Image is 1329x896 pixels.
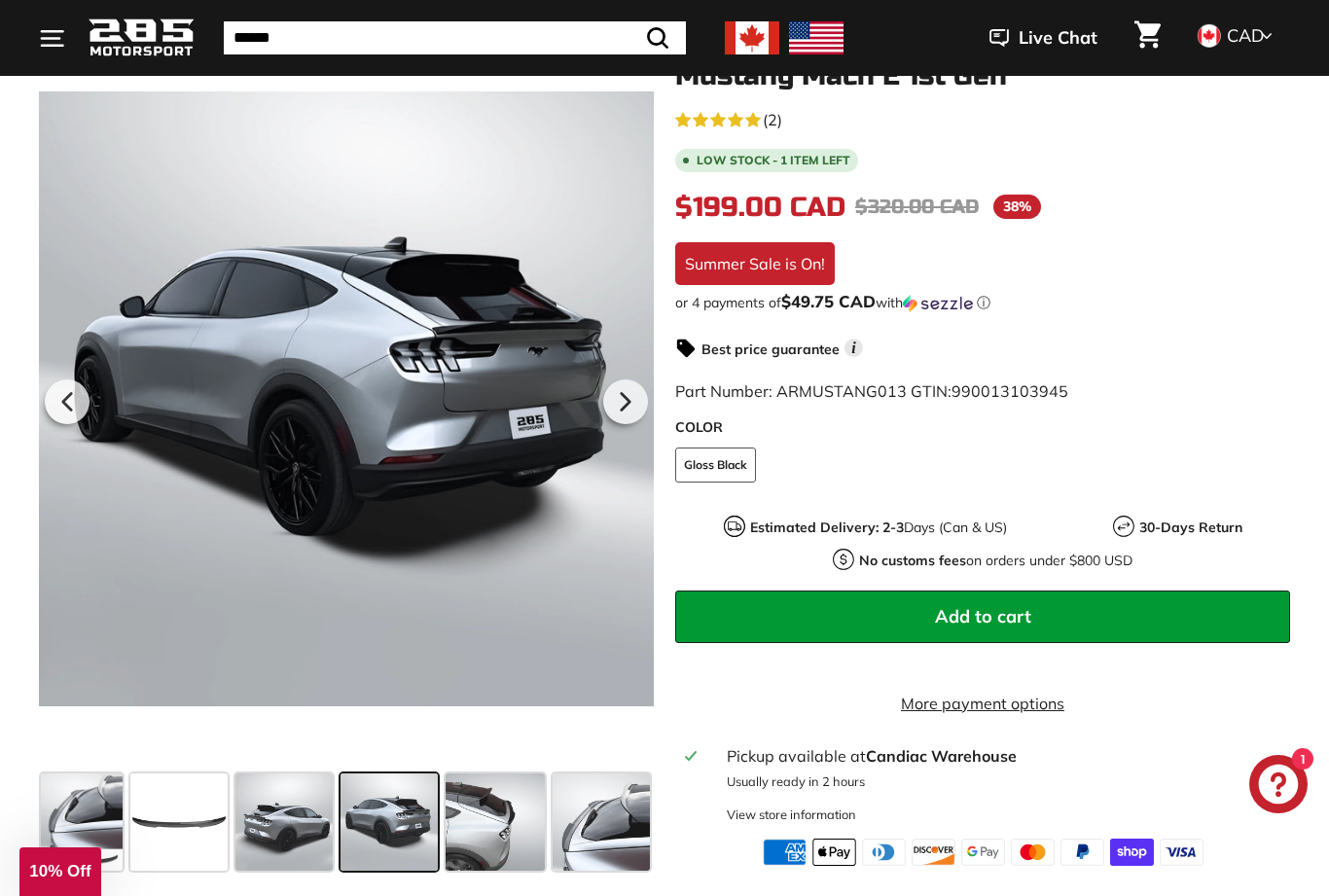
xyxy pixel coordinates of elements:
button: Add to cart [675,591,1290,643]
span: 10% Off [29,862,90,880]
p: on orders under $800 USD [859,551,1132,571]
strong: Best price guarantee [701,340,840,358]
span: Live Chat [1019,25,1097,51]
div: or 4 payments of$49.75 CADwithSezzle Click to learn more about Sezzle [675,293,1290,312]
img: master [1011,839,1055,866]
button: Live Chat [964,14,1123,62]
span: Part Number: ARMUSTANG013 GTIN: [675,381,1068,401]
img: google_pay [961,839,1005,866]
span: $320.00 CAD [855,195,979,219]
a: 5.0 rating (2 votes) [675,106,1290,131]
span: 990013103945 [952,381,1068,401]
img: Logo_285_Motorsport_areodynamics_components [88,16,195,61]
div: View store information [727,806,856,824]
span: Low stock - 1 item left [697,155,850,166]
div: 10% Off [19,847,101,896]
strong: Candiac Warehouse [866,746,1017,766]
img: paypal [1060,839,1104,866]
a: More payment options [675,692,1290,715]
img: diners_club [862,839,906,866]
span: (2) [763,108,782,131]
strong: 30-Days Return [1139,519,1242,536]
div: Summer Sale is On! [675,242,835,285]
img: american_express [763,839,807,866]
img: visa [1160,839,1203,866]
inbox-online-store-chat: Shopify online store chat [1243,755,1313,818]
a: Cart [1123,5,1172,71]
div: or 4 payments of with [675,293,1290,312]
strong: No customs fees [859,552,966,569]
label: COLOR [675,417,1290,438]
span: $199.00 CAD [675,191,845,224]
span: i [844,339,863,357]
img: apple_pay [812,839,856,866]
input: Search [224,21,686,54]
img: discover [912,839,955,866]
span: CAD [1227,24,1264,47]
p: Days (Can & US) [750,518,1007,538]
h1: M4 Style Middle Spoiler - [DATE]-[DATE] Mustang Mach E 1st Gen [675,31,1290,91]
strong: Estimated Delivery: 2-3 [750,519,904,536]
img: shopify_pay [1110,839,1154,866]
span: Add to cart [935,605,1031,627]
p: Usually ready in 2 hours [727,772,1280,791]
span: $49.75 CAD [781,291,876,311]
span: 38% [993,195,1041,219]
img: Sezzle [903,295,973,312]
div: Pickup available at [727,744,1280,768]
